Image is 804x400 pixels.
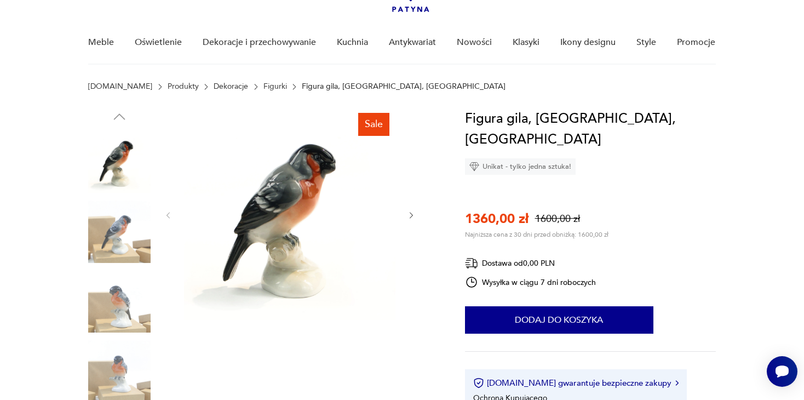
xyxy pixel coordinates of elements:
[560,21,616,64] a: Ikony designu
[677,21,715,64] a: Promocje
[675,380,679,386] img: Ikona strzałki w prawo
[302,82,506,91] p: Figura gila, [GEOGRAPHIC_DATA], [GEOGRAPHIC_DATA]
[473,378,484,388] img: Ikona certyfikatu
[465,306,653,334] button: Dodaj do koszyka
[88,21,114,64] a: Meble
[457,21,492,64] a: Nowości
[263,82,287,91] a: Figurki
[88,82,152,91] a: [DOMAIN_NAME]
[465,230,608,239] p: Najniższa cena z 30 dni przed obniżką: 1600,00 zł
[535,212,580,226] p: 1600,00 zł
[473,378,679,388] button: [DOMAIN_NAME] gwarantuje bezpieczne zakupy
[767,356,797,387] iframe: Smartsupp widget button
[465,210,529,228] p: 1360,00 zł
[465,256,478,270] img: Ikona dostawy
[636,21,656,64] a: Style
[513,21,539,64] a: Klasyki
[214,82,248,91] a: Dekoracje
[469,162,479,172] img: Ikona diamentu
[465,108,716,150] h1: Figura gila, [GEOGRAPHIC_DATA], [GEOGRAPHIC_DATA]
[88,270,151,333] img: Zdjęcie produktu Figura gila, Rosenthal, Niemcy
[135,21,182,64] a: Oświetlenie
[465,256,596,270] div: Dostawa od 0,00 PLN
[184,108,395,320] img: Zdjęcie produktu Figura gila, Rosenthal, Niemcy
[358,113,389,136] div: Sale
[203,21,316,64] a: Dekoracje i przechowywanie
[465,276,596,289] div: Wysyłka w ciągu 7 dni roboczych
[88,201,151,263] img: Zdjęcie produktu Figura gila, Rosenthal, Niemcy
[168,82,199,91] a: Produkty
[389,21,436,64] a: Antykwariat
[88,130,151,193] img: Zdjęcie produktu Figura gila, Rosenthal, Niemcy
[337,21,368,64] a: Kuchnia
[465,158,576,175] div: Unikat - tylko jedna sztuka!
